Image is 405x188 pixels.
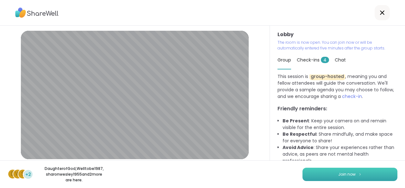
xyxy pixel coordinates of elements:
[21,170,24,178] span: s
[283,144,397,164] li: : Share your experiences rather than advice, as peers are not mental health professionals.
[25,171,31,178] span: +2
[15,5,59,20] img: ShareWell Logo
[283,118,397,131] li: : Keep your camera on and remain visible for the entire session.
[277,73,397,100] p: This session is , meaning you and fellow attendees will guide the conversation. We'll provide a s...
[358,172,362,176] img: ShareWell Logomark
[309,73,345,80] span: group-hosted
[335,57,346,63] span: Chat
[39,166,109,183] p: DaughterofGod , Welltobe1987 , sharonwesley1955 and 2 more are here.
[277,105,397,113] h3: Friendly reminders:
[283,144,314,151] b: Avoid Advice
[277,57,291,63] span: Group
[277,40,397,51] p: The room is now open. You can join now or will be automatically entered five minutes after the gr...
[297,57,329,63] span: Check-ins
[321,57,329,63] span: 4
[283,131,397,144] li: : Share mindfully, and make space for everyone to share!
[15,170,21,178] span: W
[277,31,397,38] h3: Lobby
[283,118,309,124] b: Be Present
[302,168,397,181] button: Join now
[283,131,316,137] b: Be Respectful
[342,93,362,100] span: check-in
[338,172,356,177] span: Join now
[11,170,15,178] span: D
